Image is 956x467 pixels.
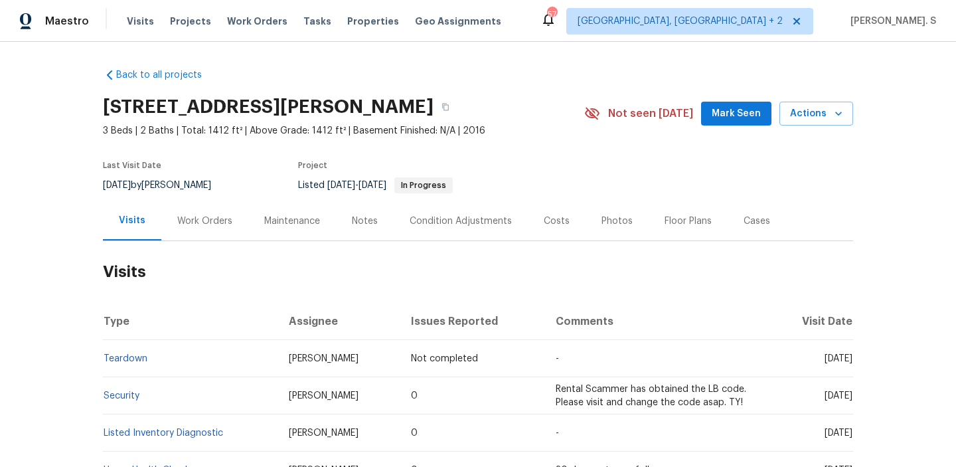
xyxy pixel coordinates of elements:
[701,102,771,126] button: Mark Seen
[434,95,457,119] button: Copy Address
[289,354,358,363] span: [PERSON_NAME]
[790,106,842,122] span: Actions
[545,303,770,340] th: Comments
[744,215,770,228] div: Cases
[119,214,145,227] div: Visits
[103,68,230,82] a: Back to all projects
[411,428,418,438] span: 0
[177,215,232,228] div: Work Orders
[103,124,584,138] span: 3 Beds | 2 Baths | Total: 1412 ft² | Above Grade: 1412 ft² | Basement Finished: N/A | 2016
[104,391,139,401] a: Security
[298,181,453,190] span: Listed
[104,428,223,438] a: Listed Inventory Diagnostic
[264,215,320,228] div: Maintenance
[278,303,400,340] th: Assignee
[845,15,936,28] span: [PERSON_NAME]. S
[415,15,501,28] span: Geo Assignments
[103,241,853,303] h2: Visits
[825,428,852,438] span: [DATE]
[103,181,131,190] span: [DATE]
[825,391,852,401] span: [DATE]
[608,107,693,120] span: Not seen [DATE]
[825,354,852,363] span: [DATE]
[396,181,451,189] span: In Progress
[103,303,278,340] th: Type
[289,391,358,401] span: [PERSON_NAME]
[227,15,287,28] span: Work Orders
[601,215,633,228] div: Photos
[104,354,147,363] a: Teardown
[400,303,546,340] th: Issues Reported
[779,102,853,126] button: Actions
[103,161,161,169] span: Last Visit Date
[103,100,434,114] h2: [STREET_ADDRESS][PERSON_NAME]
[127,15,154,28] span: Visits
[358,181,386,190] span: [DATE]
[45,15,89,28] span: Maestro
[712,106,761,122] span: Mark Seen
[327,181,386,190] span: -
[298,161,327,169] span: Project
[544,215,570,228] div: Costs
[411,354,478,363] span: Not completed
[289,428,358,438] span: [PERSON_NAME]
[578,15,783,28] span: [GEOGRAPHIC_DATA], [GEOGRAPHIC_DATA] + 2
[410,215,512,228] div: Condition Adjustments
[556,428,559,438] span: -
[547,8,556,21] div: 57
[352,215,378,228] div: Notes
[170,15,211,28] span: Projects
[303,17,331,26] span: Tasks
[770,303,853,340] th: Visit Date
[103,177,227,193] div: by [PERSON_NAME]
[347,15,399,28] span: Properties
[665,215,712,228] div: Floor Plans
[327,181,355,190] span: [DATE]
[556,354,559,363] span: -
[556,385,746,407] span: Rental Scammer has obtained the LB code. Please visit and change the code asap. TY!
[411,391,418,401] span: 0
